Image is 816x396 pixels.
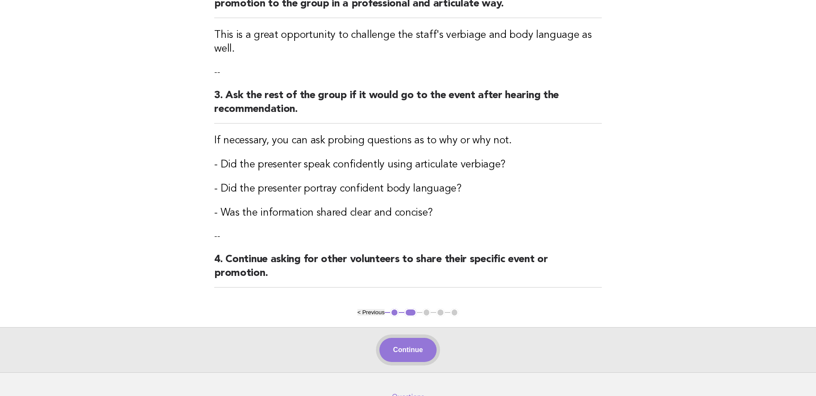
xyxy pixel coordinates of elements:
[379,338,437,362] button: Continue
[214,28,602,56] h3: This is a great opportunity to challenge the staff's verbiage and body language as well.
[390,308,399,317] button: 1
[214,230,602,242] p: --
[214,253,602,288] h2: 4. Continue asking for other volunteers to share their specific event or promotion.
[214,206,602,220] h3: - Was the information shared clear and concise?
[214,89,602,124] h2: 3. Ask the rest of the group if it would go to the event after hearing the recommendation.
[357,309,385,316] button: < Previous
[214,182,602,196] h3: - Did the presenter portray confident body language?
[214,158,602,172] h3: - Did the presenter speak confidently using articulate verbiage?
[214,134,602,148] h3: If necessary, you can ask probing questions as to why or why not.
[214,66,602,78] p: --
[404,308,417,317] button: 2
